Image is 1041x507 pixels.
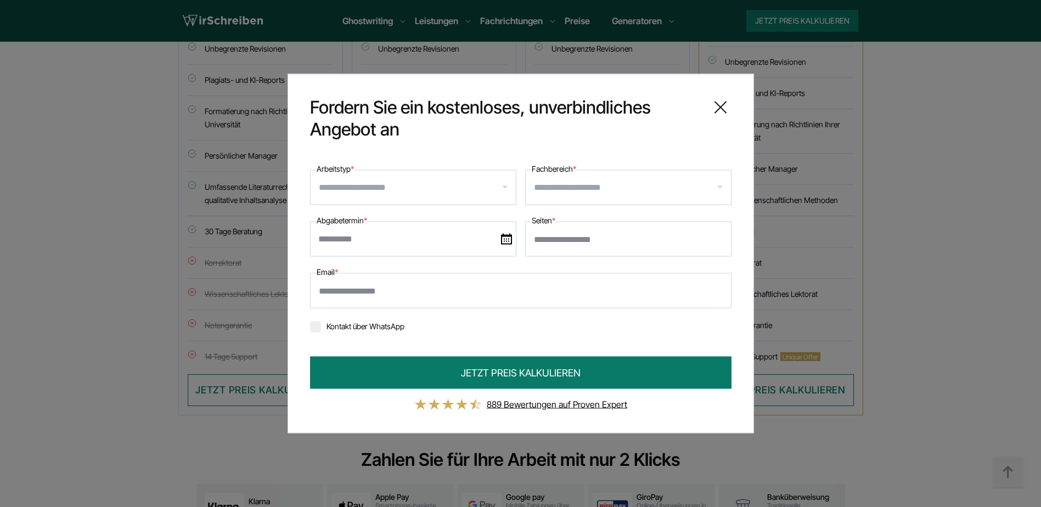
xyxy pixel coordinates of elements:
[487,399,627,410] a: 889 Bewertungen auf Proven Expert
[532,162,576,176] label: Fachbereich
[532,214,555,227] label: Seiten
[310,357,731,389] button: JETZT PREIS KALKULIEREN
[310,322,404,331] label: Kontakt über WhatsApp
[501,234,512,245] img: date
[310,222,516,257] input: date
[310,97,701,140] span: Fordern Sie ein kostenloses, unverbindliches Angebot an
[317,214,367,227] label: Abgabetermin
[317,162,354,176] label: Arbeitstyp
[317,266,338,279] label: Email
[461,365,581,380] span: JETZT PREIS KALKULIEREN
